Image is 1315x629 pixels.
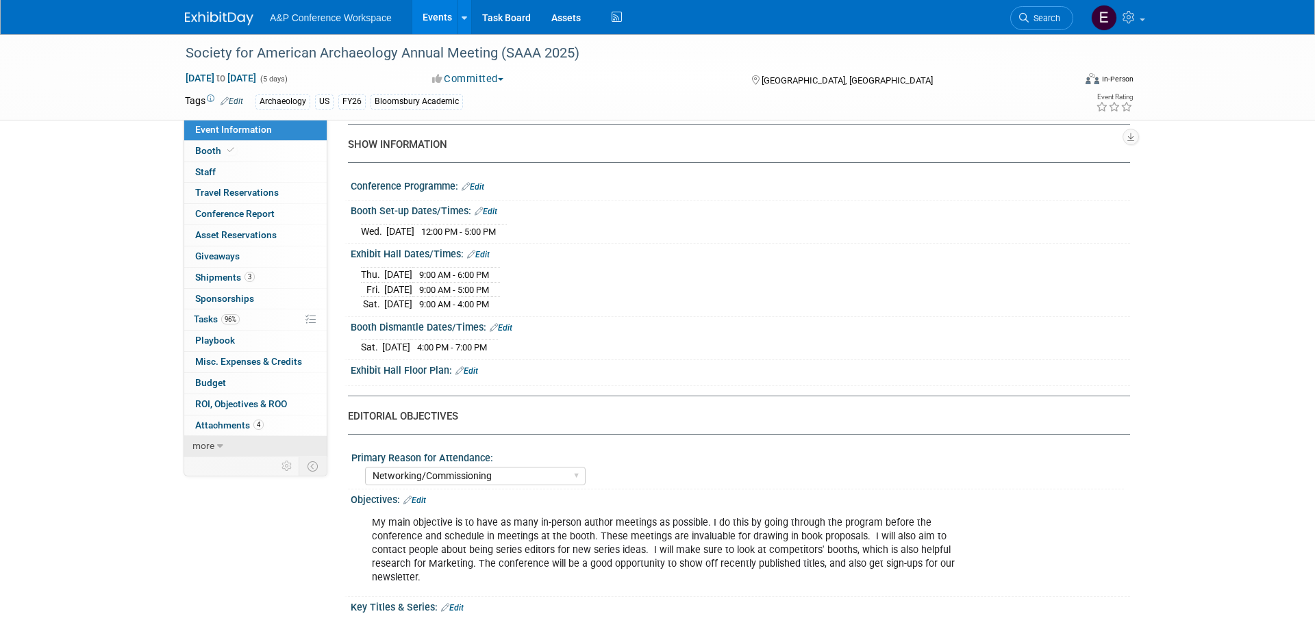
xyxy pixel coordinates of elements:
a: Budget [184,373,327,394]
a: Travel Reservations [184,183,327,203]
a: Edit [475,207,497,216]
span: 9:00 AM - 6:00 PM [419,270,489,280]
span: [DATE] [DATE] [185,72,257,84]
span: 4 [253,420,264,430]
a: Edit [403,496,426,505]
a: Shipments3 [184,268,327,288]
span: Conference Report [195,208,275,219]
span: 3 [245,272,255,282]
div: Event Rating [1096,94,1133,101]
span: 9:00 AM - 5:00 PM [419,285,489,295]
button: Committed [427,72,509,86]
div: EDITORIAL OBJECTIVES [348,409,1120,424]
td: [DATE] [384,297,412,311]
div: Booth Set-up Dates/Times: [351,201,1130,218]
a: Edit [462,182,484,192]
span: ROI, Objectives & ROO [195,398,287,409]
span: Shipments [195,272,255,283]
a: Event Information [184,120,327,140]
img: ExhibitDay [185,12,253,25]
span: more [192,440,214,451]
a: Edit [467,250,490,259]
span: Sponsorships [195,293,254,304]
a: Search [1010,6,1073,30]
div: Conference Programme: [351,176,1130,194]
span: 12:00 PM - 5:00 PM [421,227,496,237]
img: Erinn Slanina [1091,5,1117,31]
div: My main objective is to have as many in-person author meetings as possible. I do this by going th... [362,509,979,591]
div: Objectives: [351,489,1130,507]
a: Edit [455,366,478,376]
span: 4:00 PM - 7:00 PM [417,342,487,352]
a: Attachments4 [184,415,327,436]
div: Bloomsbury Academic [371,94,463,109]
a: Staff [184,162,327,183]
span: (5 days) [259,75,288,84]
div: In-Person [1101,74,1134,84]
td: Wed. [361,224,386,238]
td: Fri. [361,282,384,297]
div: Key Titles & Series: [351,597,1130,615]
a: more [184,436,327,457]
div: Society for American Archaeology Annual Meeting (SAAA 2025) [181,41,1053,66]
div: Archaeology [255,94,310,109]
span: Booth [195,145,237,156]
span: Tasks [194,313,240,324]
a: Giveaways [184,246,327,267]
span: Asset Reservations [195,229,277,240]
div: Exhibit Hall Dates/Times: [351,244,1130,261]
a: ROI, Objectives & ROO [184,394,327,415]
span: 96% [221,314,240,324]
a: Edit [441,603,464,613]
td: Personalize Event Tab Strip [275,457,299,475]
span: 9:00 AM - 4:00 PM [419,299,489,309]
span: Staff [195,166,216,177]
a: Booth [184,141,327,162]
div: Booth Dismantle Dates/Times: [351,317,1130,335]
span: Search [1029,13,1060,23]
a: Edit [221,97,243,106]
div: SHOW INFORMATION [348,138,1120,152]
td: Toggle Event Tabs [299,457,327,475]
span: Misc. Expenses & Credits [195,356,302,367]
td: [DATE] [382,340,410,355]
td: Sat. [361,297,384,311]
span: Budget [195,377,226,388]
td: Sat. [361,340,382,355]
a: Sponsorships [184,289,327,309]
img: Format-Inperson.png [1086,73,1099,84]
span: Event Information [195,124,272,135]
span: Travel Reservations [195,187,279,198]
a: Edit [490,323,512,333]
span: Playbook [195,335,235,346]
a: Asset Reservations [184,225,327,246]
td: Thu. [361,268,384,283]
a: Tasks96% [184,309,327,330]
span: Giveaways [195,251,240,261]
td: [DATE] [384,282,412,297]
div: US [315,94,334,109]
td: Tags [185,94,243,110]
span: Attachments [195,420,264,431]
span: to [214,73,227,84]
i: Booth reservation complete [227,146,234,154]
a: Playbook [184,331,327,351]
div: FY26 [338,94,366,109]
span: A&P Conference Workspace [270,12,392,23]
div: Exhibit Hall Floor Plan: [351,360,1130,378]
div: Event Format [992,71,1134,92]
a: Misc. Expenses & Credits [184,352,327,372]
span: [GEOGRAPHIC_DATA], [GEOGRAPHIC_DATA] [762,75,933,86]
td: [DATE] [384,268,412,283]
a: Conference Report [184,204,327,224]
td: [DATE] [386,224,414,238]
div: Primary Reason for Attendance: [351,448,1124,465]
